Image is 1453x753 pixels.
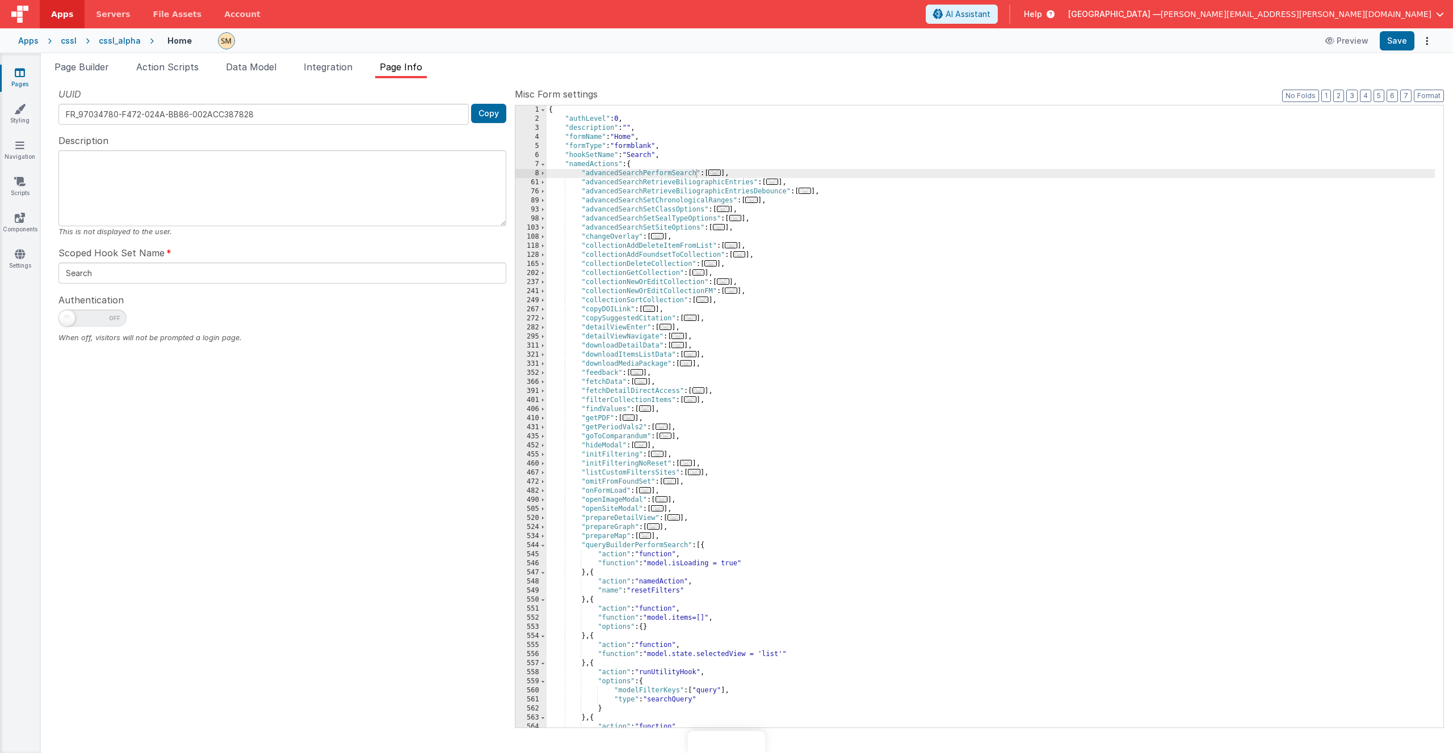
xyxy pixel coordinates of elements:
div: 549 [515,586,547,595]
div: 103 [515,223,547,232]
span: ... [671,342,684,348]
div: 534 [515,532,547,541]
span: ... [717,206,729,212]
span: [GEOGRAPHIC_DATA] — [1068,9,1161,20]
div: 435 [515,432,547,441]
span: ... [639,532,652,539]
span: [PERSON_NAME][EMAIL_ADDRESS][PERSON_NAME][DOMAIN_NAME] [1161,9,1431,20]
div: Apps [18,35,39,46]
div: 505 [515,505,547,514]
button: 6 [1387,90,1398,102]
button: Save [1380,31,1414,50]
div: 76 [515,187,547,196]
div: 1 [515,105,547,115]
div: cssl_alpha [99,35,141,46]
span: ... [660,433,672,439]
div: 561 [515,695,547,704]
div: 547 [515,568,547,577]
button: 4 [1360,90,1371,102]
div: 410 [515,414,547,423]
div: 548 [515,577,547,586]
div: 545 [515,550,547,559]
div: 6 [515,151,547,160]
div: 118 [515,242,547,251]
span: Action Scripts [136,61,199,73]
div: 391 [515,387,547,396]
span: ... [631,369,643,375]
div: 556 [515,650,547,659]
span: ... [680,360,692,366]
img: e9616e60dfe10b317d64a5e98ec8e357 [219,33,234,49]
button: 7 [1400,90,1412,102]
div: 562 [515,704,547,713]
div: 128 [515,251,547,260]
div: 4 [515,133,547,142]
span: ... [660,324,672,330]
span: ... [766,179,779,185]
div: 467 [515,468,547,477]
span: ... [647,523,660,530]
span: ... [684,351,696,357]
div: 520 [515,514,547,523]
span: ... [651,451,663,457]
div: 524 [515,523,547,532]
span: ... [635,378,647,384]
span: ... [725,242,737,248]
span: ... [692,387,705,394]
div: 93 [515,205,547,214]
div: 89 [515,196,547,205]
div: 550 [515,595,547,604]
div: 552 [515,614,547,623]
span: ... [684,315,696,321]
div: 544 [515,541,547,550]
div: 431 [515,423,547,432]
div: 490 [515,496,547,505]
span: ... [639,487,652,493]
div: 546 [515,559,547,568]
span: ... [643,306,656,312]
span: Apps [51,9,73,20]
span: ... [729,215,742,221]
span: ... [651,233,663,239]
div: 61 [515,178,547,187]
div: 558 [515,668,547,677]
button: No Folds [1282,90,1319,102]
div: cssl [61,35,77,46]
div: 331 [515,359,547,369]
span: ... [692,269,705,276]
div: 352 [515,369,547,378]
div: 482 [515,487,547,496]
span: ... [688,469,700,475]
span: Page Info [380,61,422,73]
div: 563 [515,713,547,722]
span: ... [656,424,668,430]
div: 202 [515,269,547,278]
div: 241 [515,287,547,296]
div: 249 [515,296,547,305]
div: When off, visitors will not be prompted a login page. [58,332,506,343]
span: ... [696,297,709,303]
span: ... [725,287,737,294]
span: ... [704,260,717,266]
div: 165 [515,260,547,269]
div: 553 [515,623,547,632]
button: Preview [1318,32,1375,50]
span: ... [717,278,729,285]
span: Servers [96,9,130,20]
button: Format [1414,90,1444,102]
span: Misc Form settings [515,87,598,101]
span: ... [680,460,692,466]
span: Integration [304,61,352,73]
div: 7 [515,160,547,169]
span: Data Model [226,61,276,73]
button: 3 [1346,90,1358,102]
div: 3 [515,124,547,133]
div: 551 [515,604,547,614]
div: 406 [515,405,547,414]
div: 452 [515,441,547,450]
div: 560 [515,686,547,695]
div: 237 [515,278,547,287]
span: Scoped Hook Set Name [58,246,165,260]
div: 455 [515,450,547,459]
h4: Home [167,36,192,45]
